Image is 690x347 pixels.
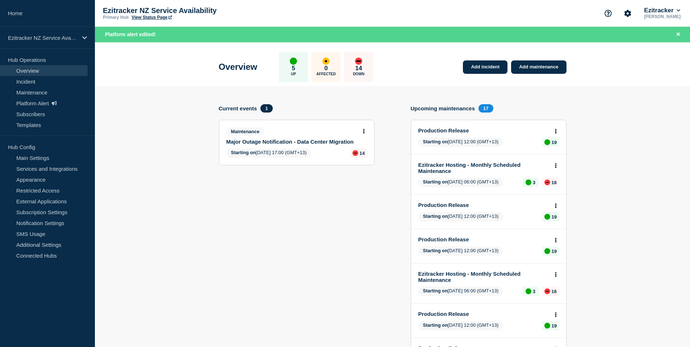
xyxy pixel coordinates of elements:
[674,30,683,39] button: Close banner
[552,180,557,185] p: 16
[533,289,535,294] p: 3
[418,212,503,221] span: [DATE] 12:00 (GMT+13)
[418,127,549,134] a: Production Release
[290,58,297,65] div: up
[418,236,549,242] a: Production Release
[292,65,295,72] p: 5
[260,104,272,113] span: 1
[219,105,257,111] h4: Current events
[544,139,550,145] div: up
[411,105,475,111] h4: Upcoming maintenances
[552,289,557,294] p: 16
[544,288,550,294] div: down
[643,7,682,14] button: Ezitracker
[226,127,264,136] span: Maintenance
[103,7,248,15] p: Ezitracker NZ Service Availability
[526,179,531,185] div: up
[601,6,616,21] button: Support
[643,14,682,19] p: [PERSON_NAME]
[544,323,550,329] div: up
[478,104,493,113] span: 17
[463,60,507,74] a: Add incident
[105,31,156,37] span: Platform alert edited!
[226,139,357,145] a: Major Outage Notification - Data Center Migration
[418,246,503,256] span: [DATE] 12:00 (GMT+13)
[418,137,503,147] span: [DATE] 12:00 (GMT+13)
[360,151,365,156] p: 14
[423,248,448,253] span: Starting on
[544,179,550,185] div: down
[423,322,448,328] span: Starting on
[552,214,557,220] p: 19
[620,6,635,21] button: Account settings
[226,148,311,158] span: [DATE] 17:00 (GMT+13)
[552,249,557,254] p: 19
[418,178,503,187] span: [DATE] 06:00 (GMT+13)
[325,65,328,72] p: 0
[317,72,336,76] p: Affected
[418,311,549,317] a: Production Release
[353,72,364,76] p: Down
[291,72,296,76] p: Up
[355,65,362,72] p: 14
[352,150,358,156] div: down
[526,288,531,294] div: up
[418,321,503,330] span: [DATE] 12:00 (GMT+13)
[103,15,129,20] p: Primary Hub
[418,287,503,296] span: [DATE] 06:00 (GMT+13)
[219,62,258,72] h1: Overview
[355,58,362,65] div: down
[322,58,330,65] div: affected
[533,180,535,185] p: 3
[423,213,448,219] span: Starting on
[511,60,566,74] a: Add maintenance
[423,288,448,293] span: Starting on
[423,139,448,144] span: Starting on
[544,248,550,254] div: up
[231,150,256,155] span: Starting on
[423,179,448,185] span: Starting on
[544,214,550,220] div: up
[8,35,78,41] p: Ezitracker NZ Service Availability
[552,140,557,145] p: 19
[418,162,549,174] a: Ezitracker Hosting - Monthly Scheduled Maintenance
[418,271,549,283] a: Ezitracker Hosting - Monthly Scheduled Maintenance
[418,202,549,208] a: Production Release
[552,323,557,329] p: 19
[131,15,172,20] a: View Status Page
